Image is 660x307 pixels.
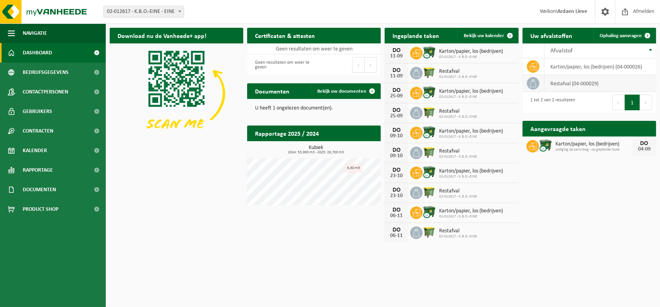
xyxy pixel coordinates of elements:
div: 09-10 [389,153,404,159]
span: Restafval [439,148,477,154]
span: Karton/papier, los (bedrijven) [439,168,503,174]
span: Contracten [23,121,53,141]
span: Kalender [23,141,47,160]
span: 02-012617 - K.B.O.-EINE [439,115,477,119]
span: Restafval [439,228,477,234]
div: DO [389,87,404,93]
span: Lediging op aanvraag - op geplande route [555,147,633,152]
span: Dashboard [23,43,52,63]
span: Bekijk uw documenten [317,89,366,94]
img: WB-1100-CU [423,165,436,179]
button: Next [365,57,377,73]
img: WB-1100-CU [539,139,552,152]
span: Ophaling aanvragen [600,33,642,38]
img: WB-1100-CU [423,205,436,219]
div: 25-09 [389,113,404,119]
a: Bekijk uw documenten [311,83,380,99]
div: DO [389,147,404,153]
span: 02-012617 - K.B.O.-EINE [439,234,477,239]
span: 02-012617 - K.B.O.-EINE - EINE [103,6,184,18]
span: Restafval [439,188,477,194]
span: 02-012617 - K.B.O.-EINE [439,174,503,179]
span: 02-012617 - K.B.O.-EINE [439,135,503,139]
p: U heeft 1 ongelezen document(en). [255,106,373,111]
div: 04-09 [636,147,652,152]
span: Gebruikers [23,102,52,121]
span: Karton/papier, los (bedrijven) [439,48,503,55]
div: Geen resultaten om weer te geven [251,56,310,74]
span: Rapportage [23,160,53,180]
h2: Aangevraagde taken [523,121,593,136]
img: WB-1100-HPE-GN-50 [423,66,436,79]
h2: Rapportage 2025 / 2024 [247,126,327,141]
div: 11-09 [389,54,404,59]
h2: Uw afvalstoffen [523,28,580,43]
div: DO [389,207,404,213]
span: 02-012617 - K.B.O.-EINE [439,214,503,219]
span: Karton/papier, los (bedrijven) [439,88,503,95]
div: DO [389,127,404,133]
div: DO [389,227,404,233]
span: Restafval [439,68,477,75]
span: Contactpersonen [23,82,68,102]
div: DO [389,47,404,54]
a: Bekijk uw kalender [457,28,518,43]
div: 06-11 [389,233,404,239]
button: 1 [625,95,640,110]
div: DO [389,67,404,74]
span: 02-012617 - K.B.O.-EINE [439,55,503,59]
button: Previous [352,57,365,73]
a: Bekijk rapportage [322,141,380,156]
span: Documenten [23,180,56,199]
div: 25-09 [389,93,404,99]
img: WB-1100-CU [423,86,436,99]
span: Navigatie [23,23,47,43]
span: Afvalstof [550,48,573,54]
img: Download de VHEPlus App [110,43,243,144]
div: DO [389,167,404,173]
a: Ophaling aanvragen [593,28,655,43]
img: WB-1100-HPE-GN-50 [423,225,436,239]
span: 2024: 53,900 m3 - 2025: 29,700 m3 [251,151,381,154]
img: WB-1100-CU [423,126,436,139]
div: 11-09 [389,74,404,79]
div: 06-11 [389,213,404,219]
span: Karton/papier, los (bedrijven) [439,208,503,214]
h2: Ingeplande taken [385,28,447,43]
div: DO [389,107,404,113]
span: 02-012617 - K.B.O.-EINE [439,194,477,199]
span: 02-012617 - K.B.O.-EINE - EINE [104,6,184,17]
strong: Ardaen Lieve [557,9,587,14]
div: DO [636,140,652,147]
h3: Kubiek [251,145,381,154]
div: 09-10 [389,133,404,139]
img: WB-1100-HPE-GN-50 [423,106,436,119]
button: Previous [612,95,625,110]
img: WB-1100-CU [423,46,436,59]
h2: Certificaten & attesten [247,28,323,43]
span: 02-012617 - K.B.O.-EINE [439,154,477,159]
td: restafval (04-000029) [544,75,656,92]
div: 23-10 [389,193,404,199]
div: 1 tot 2 van 2 resultaten [526,94,575,111]
div: 6,60 m3 [345,164,362,172]
span: Karton/papier, los (bedrijven) [555,141,633,147]
img: WB-1100-HPE-GN-50 [423,145,436,159]
span: Restafval [439,108,477,115]
span: 02-012617 - K.B.O.-EINE [439,95,503,99]
div: DO [389,187,404,193]
span: Bekijk uw kalender [464,33,504,38]
h2: Documenten [247,83,297,99]
span: Bedrijfsgegevens [23,63,69,82]
td: karton/papier, los (bedrijven) (04-000026) [544,58,656,75]
img: WB-1100-HPE-GN-50 [423,185,436,199]
h2: Download nu de Vanheede+ app! [110,28,214,43]
span: 02-012617 - K.B.O.-EINE [439,75,477,79]
span: Product Shop [23,199,58,219]
span: Karton/papier, los (bedrijven) [439,128,503,135]
div: 23-10 [389,173,404,179]
button: Next [640,95,652,110]
td: Geen resultaten om weer te geven [247,43,381,54]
